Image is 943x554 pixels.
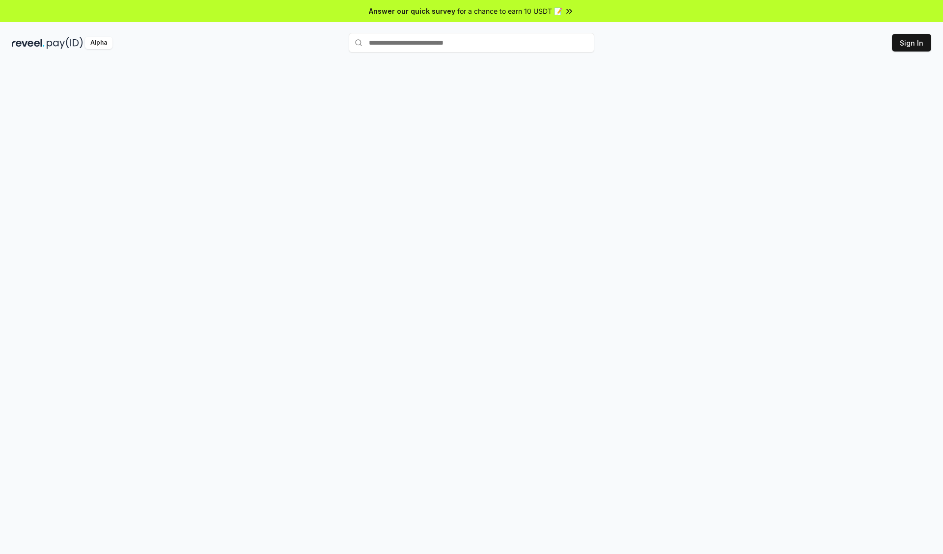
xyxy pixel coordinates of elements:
img: pay_id [47,37,83,49]
span: for a chance to earn 10 USDT 📝 [457,6,562,16]
img: reveel_dark [12,37,45,49]
div: Alpha [85,37,112,49]
span: Answer our quick survey [369,6,455,16]
button: Sign In [892,34,931,52]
